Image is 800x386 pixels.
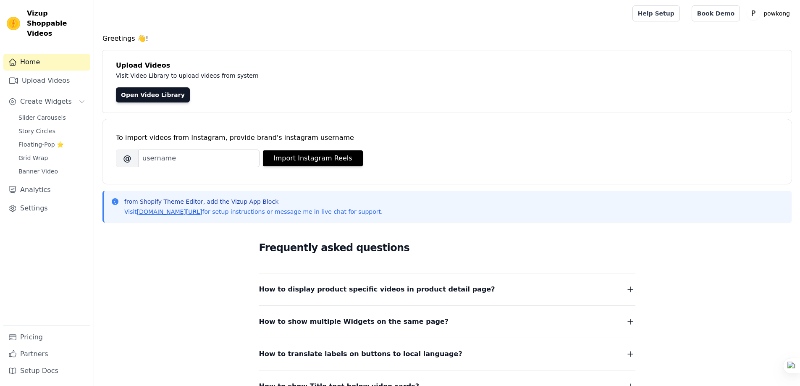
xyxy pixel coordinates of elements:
span: How to translate labels on buttons to local language? [259,348,462,360]
a: Setup Docs [3,362,90,379]
div: To import videos from Instagram, provide brand's instagram username [116,133,778,143]
h4: Upload Videos [116,60,778,71]
h2: Frequently asked questions [259,239,635,256]
a: Floating-Pop ⭐ [13,139,90,150]
span: How to display product specific videos in product detail page? [259,284,495,295]
span: Slider Carousels [18,113,66,122]
p: Visit for setup instructions or message me in live chat for support. [124,207,383,216]
span: Vizup Shoppable Videos [27,8,87,39]
span: Grid Wrap [18,154,48,162]
a: Analytics [3,181,90,198]
button: Create Widgets [3,93,90,110]
span: Floating-Pop ⭐ [18,140,64,149]
span: @ [116,150,139,167]
a: Pricing [3,329,90,346]
img: Vizup [7,17,20,30]
button: How to translate labels on buttons to local language? [259,348,635,360]
text: P [751,9,755,18]
a: Partners [3,346,90,362]
p: powkong [760,6,793,21]
h4: Greetings 👋! [102,34,792,44]
p: Visit Video Library to upload videos from system [116,71,492,81]
button: P powkong [747,6,793,21]
a: Book Demo [692,5,740,21]
span: Banner Video [18,167,58,176]
span: Create Widgets [20,97,72,107]
a: Home [3,54,90,71]
button: Import Instagram Reels [263,150,363,166]
a: Slider Carousels [13,112,90,123]
button: How to display product specific videos in product detail page? [259,284,635,295]
a: Open Video Library [116,87,190,102]
a: Help Setup [632,5,680,21]
a: Settings [3,200,90,217]
a: Banner Video [13,165,90,177]
span: How to show multiple Widgets on the same page? [259,316,449,328]
a: [DOMAIN_NAME][URL] [137,208,202,215]
a: Upload Videos [3,72,90,89]
span: Story Circles [18,127,55,135]
button: How to show multiple Widgets on the same page? [259,316,635,328]
a: Story Circles [13,125,90,137]
a: Grid Wrap [13,152,90,164]
input: username [139,150,260,167]
p: from Shopify Theme Editor, add the Vizup App Block [124,197,383,206]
